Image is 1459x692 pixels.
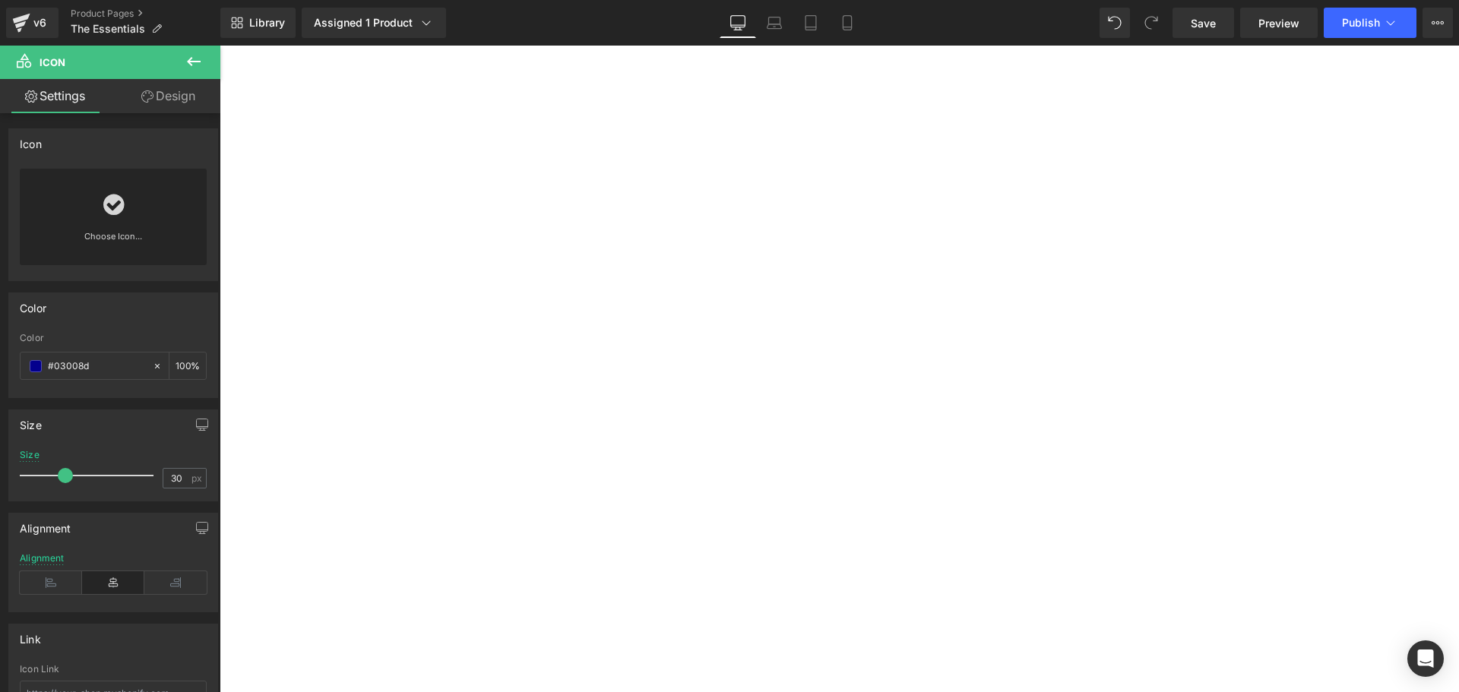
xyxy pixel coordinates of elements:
a: Preview [1240,8,1318,38]
div: Color [20,293,46,314]
div: % [169,352,206,379]
div: v6 [30,13,49,33]
div: Size [20,450,40,460]
span: Publish [1342,17,1380,29]
div: Open Intercom Messenger [1407,640,1444,677]
button: Publish [1324,8,1416,38]
button: Redo [1136,8,1166,38]
div: Size [20,410,42,431]
div: Color [20,333,207,343]
button: Undo [1100,8,1130,38]
div: Link [20,624,41,646]
a: Product Pages [71,8,220,20]
span: Icon [40,56,65,68]
a: v6 [6,8,59,38]
a: New Library [220,8,296,38]
a: Desktop [720,8,756,38]
input: Color [48,358,145,374]
a: Mobile [829,8,866,38]
div: Alignment [20,553,65,564]
a: Design [113,79,223,113]
div: Icon Link [20,664,207,675]
span: Save [1191,15,1216,31]
span: Library [249,16,285,30]
a: Choose Icon... [20,229,207,265]
div: Alignment [20,513,71,535]
a: Laptop [756,8,793,38]
span: px [191,473,204,483]
div: Assigned 1 Product [314,15,434,30]
span: The Essentials [71,23,145,35]
a: Tablet [793,8,829,38]
button: More [1423,8,1453,38]
span: Preview [1258,15,1299,31]
div: Icon [20,129,42,150]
